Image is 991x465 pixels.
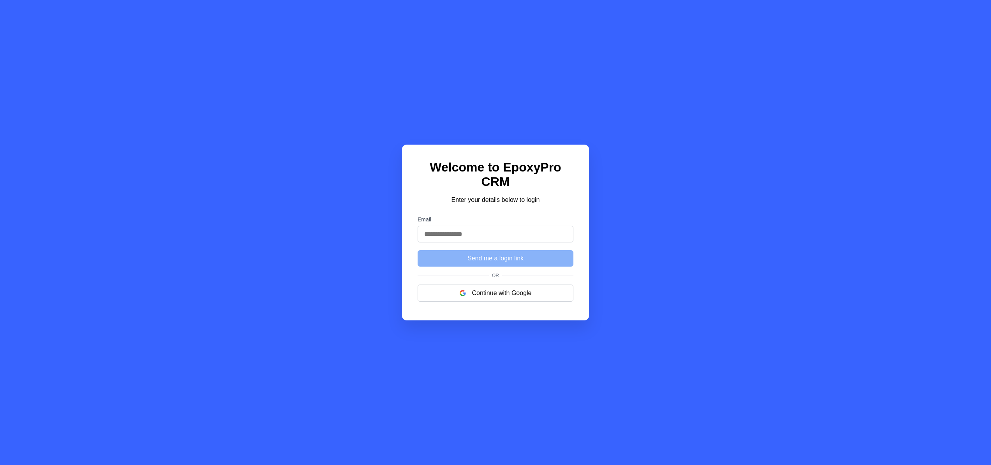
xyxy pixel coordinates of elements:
button: Send me a login link [418,250,573,267]
span: Or [489,273,502,278]
label: Email [418,216,573,223]
img: google logo [460,290,466,296]
button: Continue with Google [418,285,573,302]
p: Enter your details below to login [418,195,573,205]
h1: Welcome to EpoxyPro CRM [418,160,573,189]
